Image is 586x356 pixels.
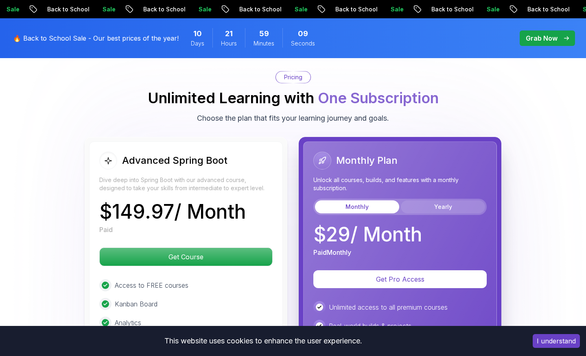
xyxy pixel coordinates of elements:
p: Paid [99,225,113,234]
p: Sale [183,5,209,13]
p: Paid Monthly [313,247,351,257]
span: Seconds [291,39,315,48]
span: 9 Seconds [298,28,308,39]
span: 21 Hours [225,28,233,39]
a: Get Pro Access [313,275,487,283]
p: Back to School [319,5,375,13]
button: Get Course [99,247,273,266]
span: Minutes [254,39,274,48]
span: Days [191,39,204,48]
h2: Monthly Plan [336,154,398,167]
button: Accept cookies [533,334,580,348]
p: Dive deep into Spring Boot with our advanced course, designed to take your skills from intermedia... [99,176,273,192]
p: Kanban Board [115,299,157,309]
p: Choose the plan that fits your learning journey and goals. [197,113,389,124]
a: Get Course [99,253,273,261]
span: 10 Days [193,28,202,39]
button: Get Pro Access [313,270,487,288]
p: $ 149.97 / Month [99,202,246,221]
p: Back to School [415,5,471,13]
p: Analytics [115,318,141,328]
p: Back to School [31,5,87,13]
p: Sale [87,5,113,13]
p: Sale [471,5,497,13]
p: Back to School [127,5,183,13]
p: Sale [375,5,401,13]
span: One Subscription [318,89,439,107]
button: Yearly [401,200,485,213]
p: Sale [279,5,305,13]
p: Grab Now [526,33,558,43]
span: Hours [221,39,237,48]
p: Real-world builds & projects [329,321,411,331]
p: Unlimited access to all premium courses [329,302,448,312]
p: Get Course [100,248,272,266]
span: 59 Minutes [259,28,269,39]
button: Monthly [315,200,399,213]
div: This website uses cookies to enhance the user experience. [6,332,520,350]
p: Back to School [223,5,279,13]
p: Back to School [512,5,567,13]
p: $ 29 / Month [313,225,422,244]
p: Unlock all courses, builds, and features with a monthly subscription. [313,176,487,192]
p: Access to FREE courses [115,280,188,290]
p: 🔥 Back to School Sale - Our best prices of the year! [13,33,179,43]
p: Pricing [284,73,302,81]
h2: Advanced Spring Boot [122,154,227,167]
h2: Unlimited Learning with [148,90,439,106]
